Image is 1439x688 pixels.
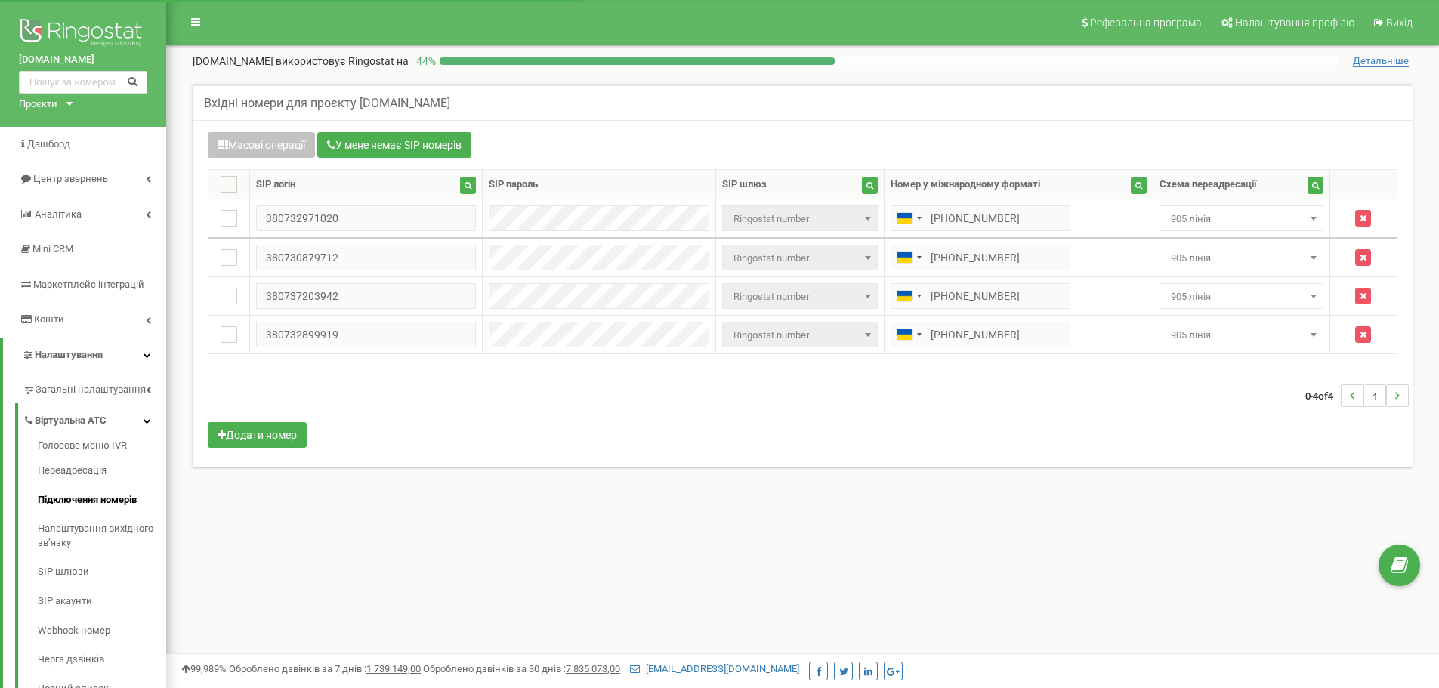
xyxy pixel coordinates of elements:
[409,54,440,69] p: 44 %
[1386,17,1413,29] span: Вихід
[1090,17,1202,29] span: Реферальна програма
[891,322,1070,347] input: 050 123 4567
[38,486,166,515] a: Підключення номерів
[317,132,471,158] button: У мене немає SIP номерів
[181,663,227,674] span: 99,989%
[208,132,315,158] button: Масові операції
[483,170,716,199] th: SIP пароль
[36,383,146,397] span: Загальні налаштування
[891,322,926,347] div: Telephone country code
[1160,205,1323,231] span: 905 лінія
[727,208,872,230] span: Ringostat number
[722,245,877,270] span: Ringostat number
[1160,245,1323,270] span: 905 лінія
[891,245,926,270] div: Telephone country code
[3,338,166,373] a: Налаштування
[23,403,166,434] a: Віртуальна АТС
[19,53,147,67] a: [DOMAIN_NAME]
[38,457,166,486] a: Переадресація
[891,205,1070,231] input: 050 123 4567
[1160,177,1257,192] div: Схема переадресації
[1165,208,1317,230] span: 905 лінія
[722,322,877,347] span: Ringostat number
[193,54,409,69] p: [DOMAIN_NAME]
[566,663,620,674] u: 7 835 073,00
[19,71,147,94] input: Пошук за номером
[32,243,73,255] span: Mini CRM
[23,372,166,403] a: Загальні налаштування
[1363,384,1386,407] li: 1
[1235,17,1354,29] span: Налаштування профілю
[891,284,926,308] div: Telephone country code
[1318,389,1328,403] span: of
[727,248,872,269] span: Ringostat number
[38,439,166,457] a: Голосове меню IVR
[33,173,108,184] span: Центр звернень
[256,177,295,192] div: SIP логін
[35,208,82,220] span: Аналiтика
[1305,384,1341,407] span: 0-4 4
[38,558,166,588] a: SIP шлюзи
[276,55,409,67] span: використовує Ringostat на
[34,313,64,325] span: Кошти
[229,663,421,674] span: Оброблено дзвінків за 7 днів :
[1160,283,1323,309] span: 905 лінія
[891,206,926,230] div: Telephone country code
[204,97,450,110] h5: Вхідні номери для проєкту [DOMAIN_NAME]
[208,422,307,448] button: Додати номер
[1160,322,1323,347] span: 905 лінія
[33,279,144,290] span: Маркетплейс інтеграцій
[366,663,421,674] u: 1 739 149,00
[891,283,1070,309] input: 050 123 4567
[722,283,877,309] span: Ringostat number
[722,205,877,231] span: Ringostat number
[727,325,872,346] span: Ringostat number
[35,349,103,360] span: Налаштування
[630,663,799,674] a: [EMAIL_ADDRESS][DOMAIN_NAME]
[1165,248,1317,269] span: 905 лінія
[423,663,620,674] span: Оброблено дзвінків за 30 днів :
[1353,55,1409,67] span: Детальніше
[35,414,107,428] span: Віртуальна АТС
[727,286,872,307] span: Ringostat number
[722,177,767,192] div: SIP шлюз
[38,587,166,616] a: SIP акаунти
[891,245,1070,270] input: 050 123 4567
[19,97,57,112] div: Проєкти
[27,138,70,150] span: Дашборд
[38,515,166,558] a: Налаштування вихідного зв’язку
[1165,325,1317,346] span: 905 лінія
[19,15,147,53] img: Ringostat logo
[38,616,166,646] a: Webhook номер
[1305,369,1409,422] nav: ...
[891,177,1040,192] div: Номер у міжнародному форматі
[1165,286,1317,307] span: 905 лінія
[38,646,166,675] a: Черга дзвінків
